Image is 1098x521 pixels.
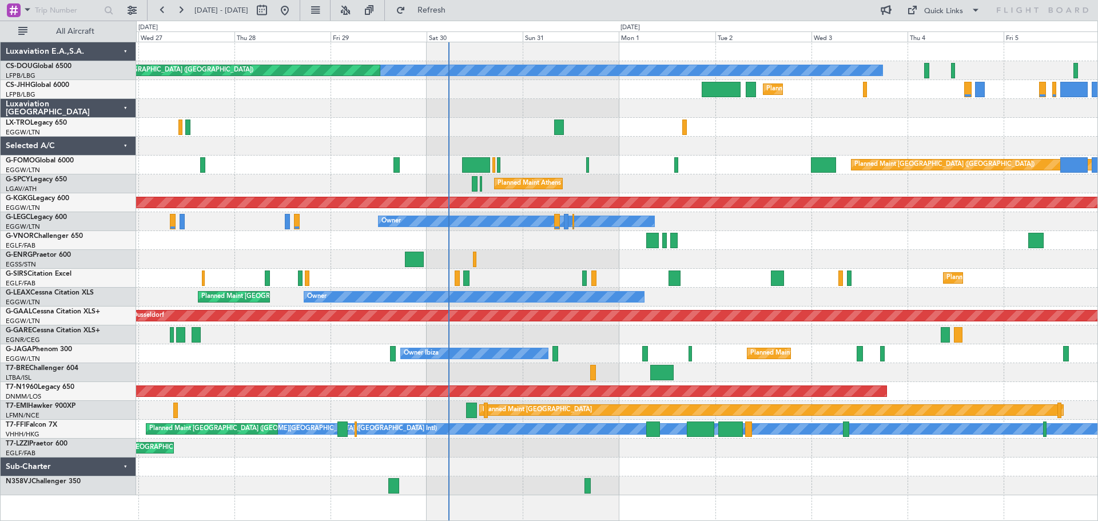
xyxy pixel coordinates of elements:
[6,430,39,439] a: VHHH/HKG
[30,27,121,35] span: All Aircraft
[404,345,439,362] div: Owner Ibiza
[6,392,41,401] a: DNMM/LOS
[6,384,38,391] span: T7-N1960
[6,289,94,296] a: G-LEAXCessna Citation XLS
[6,308,100,315] a: G-GAALCessna Citation XLS+
[408,6,456,14] span: Refresh
[6,233,34,240] span: G-VNOR
[6,71,35,80] a: LFPB/LBG
[6,373,31,382] a: LTBA/ISL
[6,176,30,183] span: G-SPCY
[6,298,40,307] a: EGGW/LTN
[6,204,40,212] a: EGGW/LTN
[6,241,35,250] a: EGLF/FAB
[6,421,26,428] span: T7-FFI
[498,175,629,192] div: Planned Maint Athens ([PERSON_NAME] Intl)
[854,156,1035,173] div: Planned Maint [GEOGRAPHIC_DATA] ([GEOGRAPHIC_DATA])
[6,82,30,89] span: CS-JHH
[6,271,71,277] a: G-SIRSCitation Excel
[6,355,40,363] a: EGGW/LTN
[6,279,35,288] a: EGLF/FAB
[6,176,67,183] a: G-SPCYLegacy 650
[6,449,35,458] a: EGLF/FAB
[138,31,234,42] div: Wed 27
[427,31,523,42] div: Sat 30
[6,317,40,325] a: EGGW/LTN
[483,401,592,419] div: Planned Maint [GEOGRAPHIC_DATA]
[6,271,27,277] span: G-SIRS
[6,403,28,409] span: T7-EMI
[6,157,35,164] span: G-FOMO
[149,420,340,438] div: Planned Maint [GEOGRAPHIC_DATA] ([GEOGRAPHIC_DATA] Intl)
[6,308,32,315] span: G-GAAL
[6,120,67,126] a: LX-TROLegacy 650
[715,31,811,42] div: Tue 2
[6,346,72,353] a: G-JAGAPhenom 300
[194,5,248,15] span: [DATE] - [DATE]
[6,166,40,174] a: EGGW/LTN
[6,63,71,70] a: CS-DOUGlobal 6500
[6,440,67,447] a: T7-LZZIPraetor 600
[6,411,39,420] a: LFMN/NCE
[6,384,74,391] a: T7-N1960Legacy 650
[924,6,963,17] div: Quick Links
[6,63,33,70] span: CS-DOU
[6,157,74,164] a: G-FOMOGlobal 6000
[13,22,124,41] button: All Aircraft
[6,214,30,221] span: G-LEGC
[201,288,381,305] div: Planned Maint [GEOGRAPHIC_DATA] ([GEOGRAPHIC_DATA])
[523,31,619,42] div: Sun 31
[381,213,401,230] div: Owner
[6,440,29,447] span: T7-LZZI
[6,222,40,231] a: EGGW/LTN
[307,288,327,305] div: Owner
[77,439,265,456] div: Unplanned Maint [GEOGRAPHIC_DATA] ([GEOGRAPHIC_DATA])
[6,214,67,221] a: G-LEGCLegacy 600
[6,478,81,485] a: N358VJChallenger 350
[391,1,459,19] button: Refresh
[6,233,83,240] a: G-VNORChallenger 650
[6,365,78,372] a: T7-BREChallenger 604
[6,185,37,193] a: LGAV/ATH
[6,478,31,485] span: N358VJ
[750,345,930,362] div: Planned Maint [GEOGRAPHIC_DATA] ([GEOGRAPHIC_DATA])
[6,128,40,137] a: EGGW/LTN
[6,327,32,334] span: G-GARE
[6,327,100,334] a: G-GARECessna Citation XLS+
[6,421,57,428] a: T7-FFIFalcon 7X
[6,260,36,269] a: EGSS/STN
[6,289,30,296] span: G-LEAX
[6,195,33,202] span: G-KGKG
[6,336,40,344] a: EGNR/CEG
[811,31,908,42] div: Wed 3
[908,31,1004,42] div: Thu 4
[6,90,35,99] a: LFPB/LBG
[138,23,158,33] div: [DATE]
[234,31,331,42] div: Thu 28
[620,23,640,33] div: [DATE]
[89,307,164,324] div: Planned Maint Dusseldorf
[6,252,71,258] a: G-ENRGPraetor 600
[73,62,253,79] div: Planned Maint [GEOGRAPHIC_DATA] ([GEOGRAPHIC_DATA])
[6,365,29,372] span: T7-BRE
[331,31,427,42] div: Fri 29
[6,403,75,409] a: T7-EMIHawker 900XP
[766,81,946,98] div: Planned Maint [GEOGRAPHIC_DATA] ([GEOGRAPHIC_DATA])
[6,252,33,258] span: G-ENRG
[6,82,69,89] a: CS-JHHGlobal 6000
[619,31,715,42] div: Mon 1
[6,346,32,353] span: G-JAGA
[6,195,69,202] a: G-KGKGLegacy 600
[35,2,101,19] input: Trip Number
[6,120,30,126] span: LX-TRO
[901,1,986,19] button: Quick Links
